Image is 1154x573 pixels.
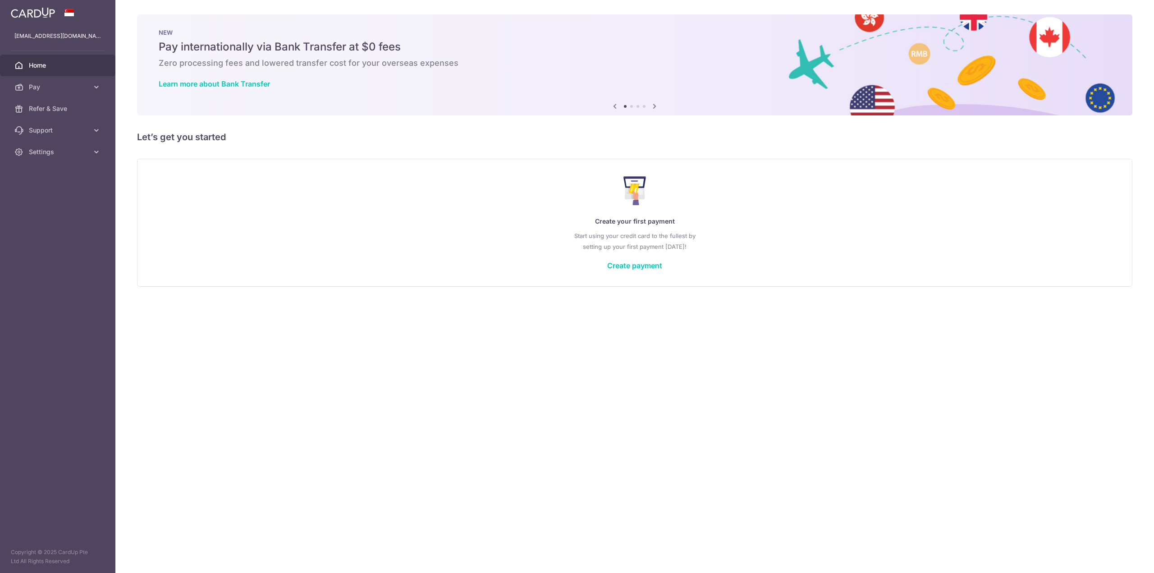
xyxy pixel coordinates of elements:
[159,29,1111,36] p: NEW
[156,216,1114,227] p: Create your first payment
[29,126,88,135] span: Support
[29,61,88,70] span: Home
[14,32,101,41] p: [EMAIL_ADDRESS][DOMAIN_NAME]
[11,7,55,18] img: CardUp
[137,14,1132,115] img: Bank transfer banner
[159,79,270,88] a: Learn more about Bank Transfer
[607,261,662,270] a: Create payment
[137,130,1132,144] h5: Let’s get you started
[156,230,1114,252] p: Start using your credit card to the fullest by setting up your first payment [DATE]!
[29,147,88,156] span: Settings
[623,176,646,205] img: Make Payment
[29,83,88,92] span: Pay
[159,58,1111,69] h6: Zero processing fees and lowered transfer cost for your overseas expenses
[29,104,88,113] span: Refer & Save
[159,40,1111,54] h5: Pay internationally via Bank Transfer at $0 fees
